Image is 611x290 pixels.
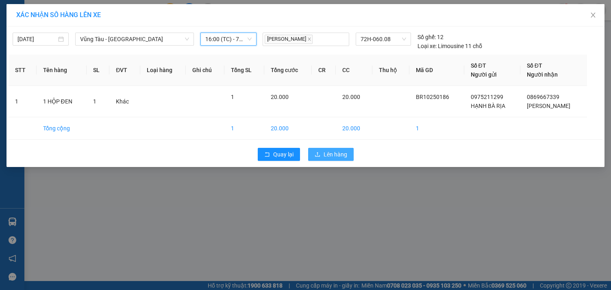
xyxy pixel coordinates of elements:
span: upload [315,152,320,158]
span: 20.000 [342,94,360,100]
span: [PERSON_NAME] [527,103,570,109]
span: Loại xe: [417,42,437,51]
td: 1 [224,117,264,140]
div: Limousine 11 chỗ [417,42,482,51]
th: STT [9,55,37,86]
li: VP VP 36 [PERSON_NAME] - Bà Rịa [56,44,108,71]
span: Lên hàng [324,150,347,159]
th: Loại hàng [140,55,186,86]
td: Tổng cộng [37,117,87,140]
span: rollback [264,152,270,158]
td: Khác [109,86,140,117]
td: 20.000 [264,117,312,140]
th: SL [87,55,110,86]
span: Số ĐT [527,62,542,69]
span: close [307,37,311,41]
button: uploadLên hàng [308,148,354,161]
button: rollbackQuay lại [258,148,300,161]
span: 1 [93,98,96,105]
span: 1 [231,94,234,100]
span: [PERSON_NAME] [265,35,313,44]
span: 20.000 [271,94,289,100]
td: 20.000 [336,117,372,140]
input: 13/10/2025 [17,35,57,44]
span: down [185,37,189,42]
span: close [590,12,596,18]
td: 1 [9,86,37,117]
span: XÁC NHẬN SỐ HÀNG LÊN XE [16,11,101,19]
td: 1 [409,117,464,140]
span: Số ghế: [417,33,436,42]
span: BR10250186 [416,94,449,100]
span: 0975211299 [471,94,503,100]
th: Tên hàng [37,55,87,86]
span: 16:00 (TC) - 72H-060.08 [205,33,252,45]
th: Tổng cước [264,55,312,86]
li: VP VP 184 [PERSON_NAME] - HCM [4,44,56,71]
span: Số ĐT [471,62,486,69]
span: Quay lại [273,150,294,159]
span: 72H-060.08 [361,33,407,45]
button: Close [582,4,604,27]
th: Thu hộ [372,55,409,86]
span: HẠNH BÀ RỊA [471,103,505,109]
th: CC [336,55,372,86]
th: CR [312,55,336,86]
span: Người gửi [471,71,497,78]
th: ĐVT [109,55,140,86]
span: Vũng Tàu - Quận 1 [80,33,189,45]
li: Anh Quốc Limousine [4,4,118,35]
th: Ghi chú [186,55,224,86]
th: Mã GD [409,55,464,86]
span: Người nhận [527,71,558,78]
div: 12 [417,33,444,42]
th: Tổng SL [224,55,264,86]
span: 0869667339 [527,94,559,100]
td: 1 HỘP ĐEN [37,86,87,117]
